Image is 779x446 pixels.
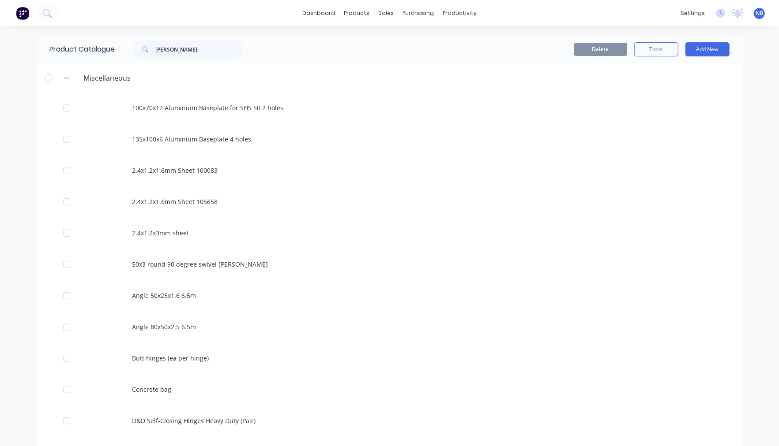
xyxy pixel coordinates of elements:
[374,7,398,20] div: sales
[298,7,339,20] a: dashboard
[37,374,743,405] div: Concrete bag
[685,42,730,56] button: Add New
[634,42,678,56] button: Tools
[37,35,115,63] div: Product Catalogue
[438,7,481,20] div: productivity
[37,249,743,280] div: 50x3 round 90 degree swivel [PERSON_NAME]
[756,9,763,17] span: NB
[37,280,743,311] div: Angle 50x25x1.6 6.5m
[676,7,709,20] div: settings
[37,92,743,123] div: 100x70x12 Aluminium Baseplate for SHS 50 2 holes
[37,123,743,155] div: 135x100x6 Aluminium Baseplate 4 holes
[16,7,29,20] img: Factory
[156,41,243,58] input: Search...
[37,405,743,436] div: D&D Self-Closing Hinges Heavy Duty (Pair)
[37,342,743,374] div: Butt hinges (ea per hinge)
[37,186,743,217] div: 2.4x1.2x1.6mm Sheet 105658
[77,73,138,83] div: Miscellaneous
[37,311,743,342] div: Angle 80x50x2.5 6.5m
[574,43,627,56] button: Delete
[339,7,374,20] div: products
[37,155,743,186] div: 2.4x1.2x1.6mm Sheet 100083
[37,217,743,249] div: 2.4x1.2x3mm sheet
[398,7,438,20] div: purchasing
